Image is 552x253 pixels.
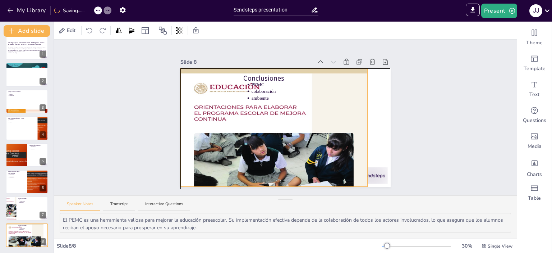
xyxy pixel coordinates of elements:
p: actualización [31,147,46,149]
span: Single View [488,243,512,249]
p: cuadernillos [9,120,35,122]
p: colaboración [9,68,46,69]
div: 3 [6,90,48,113]
div: 4 [40,131,46,138]
div: 30 % [458,242,475,250]
p: ambiente [20,229,46,230]
p: Generated with [URL] [8,53,46,54]
span: Questions [523,117,546,124]
span: Template [524,65,546,72]
p: comunidad [9,95,46,96]
button: Interactive Questions [138,201,190,211]
p: estrategias [9,119,35,120]
div: Layout [139,25,151,36]
p: Conclusiones [243,73,380,83]
button: Present [481,4,517,18]
div: Add charts and graphs [517,154,552,180]
div: 1 [40,51,46,58]
div: 6 [6,170,48,194]
p: ambiente [251,95,380,101]
p: Participación de la Comunidad [8,171,25,175]
span: Charts [527,171,542,178]
p: capacitación [31,146,46,147]
p: Implementación del PEMC [8,117,36,119]
p: desarrollo [31,148,46,150]
button: Add slide [4,25,50,37]
p: participación [9,174,25,175]
span: Position [158,26,167,35]
span: Media [528,143,542,150]
p: colaboración [251,88,380,95]
button: My Library [5,5,49,16]
span: Table [528,195,541,202]
div: 5 [6,143,48,167]
div: Add ready made slides [517,50,552,76]
input: Insert title [234,5,311,15]
textarea: El PEMC es una herramienta valiosa para mejorar la educación preescolar. Su implementación efecti... [60,213,511,233]
span: Theme [526,39,543,46]
p: diagnóstico [9,67,46,68]
p: empatía [9,94,46,95]
div: Slide 8 / 8 [57,242,382,250]
strong: Estrategias para la Implementación del Programa Escolar de Mejora Continua (PEMC) en Educación Pr... [8,42,44,46]
div: 3 [40,104,46,111]
p: Conclusiones [18,224,46,226]
div: 7 [6,196,48,220]
p: PEMC [20,199,46,201]
div: 8 [40,238,46,245]
p: PEMC [251,81,380,88]
p: Formación Docente [29,144,46,146]
button: J J [529,4,542,18]
div: Saving...... [54,7,84,14]
div: Add a table [517,180,552,206]
button: Speaker Notes [60,201,100,211]
div: 1 [6,36,48,60]
p: colaboración [20,227,46,229]
div: 5 [40,158,46,165]
p: Conclusiones [18,198,46,200]
p: compromiso [9,177,25,178]
p: ambiente [20,202,46,203]
div: 6 [40,185,46,191]
div: 2 [6,63,48,86]
div: Add text boxes [517,76,552,102]
p: Diagnóstico General [8,91,46,93]
p: PEMC [20,226,46,227]
div: Change the overall theme [517,24,552,50]
div: J J [529,4,542,17]
span: Edit [65,27,77,34]
div: Slide 8 [180,58,313,66]
p: Esta presentación aborda las estrategias para implementar el Programa Escolar de Mejora Continua ... [8,47,46,53]
div: 2 [40,78,46,85]
button: Transcript [103,201,135,211]
p: TICS [9,122,35,123]
span: Text [529,91,539,98]
div: 4 [6,116,48,140]
p: rendimiento [9,92,46,94]
div: 7 [40,212,46,218]
div: Add images, graphics, shapes or video [517,128,552,154]
p: convivencia [9,175,25,177]
div: 8 [6,223,48,247]
p: colaboración [20,200,46,202]
p: Contexto Escolar [8,64,46,66]
p: contexto [9,65,46,67]
div: Get real-time input from your audience [517,102,552,128]
span: Export to PowerPoint [466,4,480,18]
